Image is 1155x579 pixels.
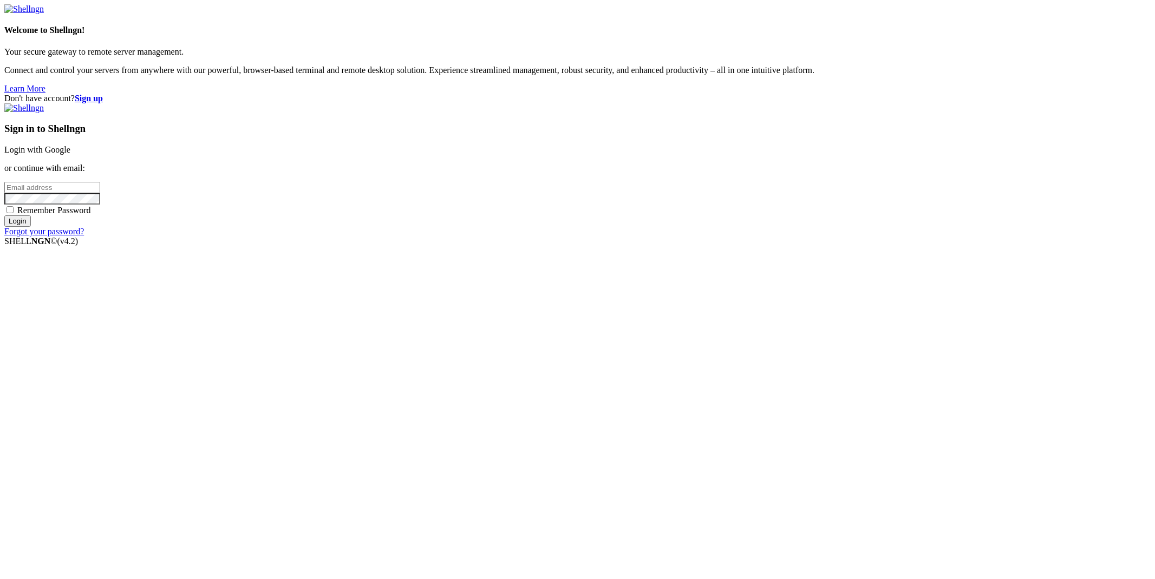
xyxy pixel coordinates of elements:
input: Remember Password [6,206,14,213]
a: Sign up [75,94,103,103]
p: Your secure gateway to remote server management. [4,47,1151,57]
span: SHELL © [4,236,78,246]
h3: Sign in to Shellngn [4,123,1151,135]
img: Shellngn [4,4,44,14]
span: 4.2.0 [57,236,79,246]
b: NGN [31,236,51,246]
a: Learn More [4,84,45,93]
h4: Welcome to Shellngn! [4,25,1151,35]
p: or continue with email: [4,163,1151,173]
div: Don't have account? [4,94,1151,103]
input: Email address [4,182,100,193]
a: Login with Google [4,145,70,154]
p: Connect and control your servers from anywhere with our powerful, browser-based terminal and remo... [4,65,1151,75]
input: Login [4,215,31,227]
img: Shellngn [4,103,44,113]
span: Remember Password [17,206,91,215]
a: Forgot your password? [4,227,84,236]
